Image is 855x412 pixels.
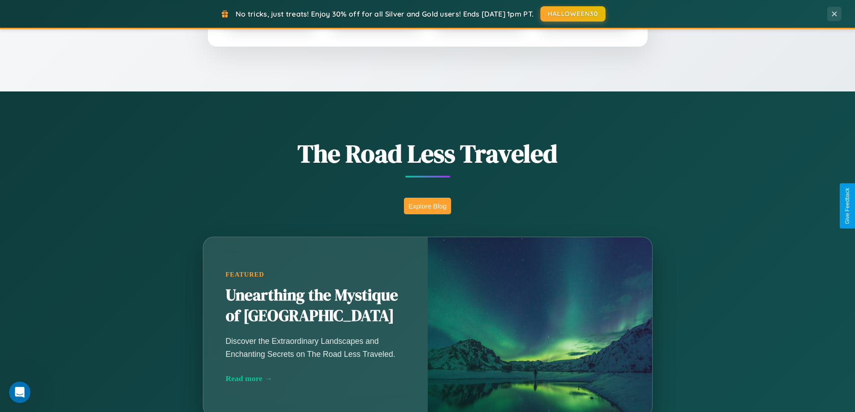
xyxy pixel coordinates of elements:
p: Discover the Extraordinary Landscapes and Enchanting Secrets on The Road Less Traveled. [226,335,405,360]
h1: The Road Less Traveled [158,136,697,171]
iframe: Intercom live chat [9,382,31,403]
span: No tricks, just treats! Enjoy 30% off for all Silver and Gold users! Ends [DATE] 1pm PT. [236,9,534,18]
div: Give Feedback [844,188,851,224]
button: HALLOWEEN30 [540,6,605,22]
h2: Unearthing the Mystique of [GEOGRAPHIC_DATA] [226,285,405,326]
div: Featured [226,271,405,278]
button: Explore Blog [404,198,451,214]
div: Read more → [226,374,405,383]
